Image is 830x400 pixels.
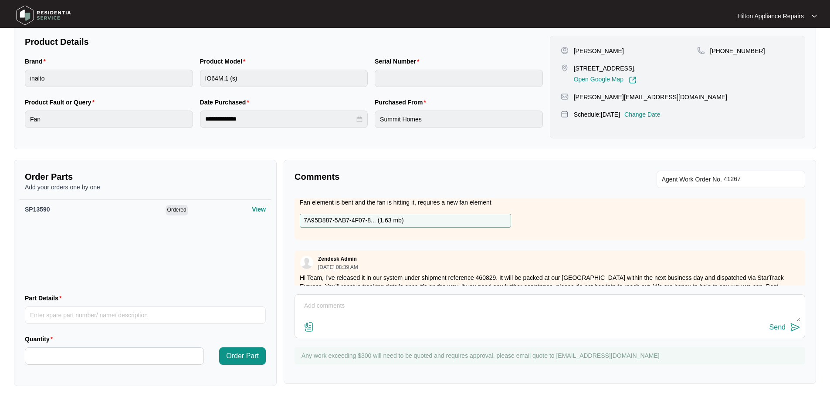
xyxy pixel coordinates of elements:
div: Send [769,323,786,331]
button: Order Part [219,347,266,365]
input: Product Fault or Query [25,111,193,128]
input: Add Agent Work Order No. [724,174,800,185]
p: Change Date [624,110,661,119]
p: Hi Team, I’ve released it in our system under shipment reference 460829. It will be packed at our... [300,273,800,299]
button: Send [769,322,800,333]
p: Schedule: [DATE] [574,110,620,119]
p: [STREET_ADDRESS], [574,64,637,73]
span: Agent Work Order No. [662,174,722,185]
input: Part Details [25,306,266,324]
p: Fan element is bent and the fan is hitting it, requires a new fan element [300,198,800,207]
span: Order Part [226,351,259,361]
p: 7A95D887-5AB7-4F07-8... ( 1.63 mb ) [304,216,404,225]
img: map-pin [561,110,569,118]
label: Brand [25,57,49,66]
label: Product Fault or Query [25,98,98,107]
p: Comments [295,171,544,183]
img: Link-External [629,76,637,84]
label: Serial Number [375,57,423,66]
label: Part Details [25,294,65,303]
img: file-attachment-doc.svg [304,322,314,332]
label: Date Purchased [200,98,253,107]
p: Zendesk Admin [318,255,357,262]
p: [PERSON_NAME][EMAIL_ADDRESS][DOMAIN_NAME] [574,93,727,101]
span: [PHONE_NUMBER] [710,47,765,54]
span: SP13590 [25,206,50,213]
label: Product Model [200,57,249,66]
img: map-pin [561,93,569,101]
p: [PERSON_NAME] [574,47,624,55]
span: Ordered [166,205,188,215]
img: dropdown arrow [812,14,817,18]
p: Add your orders one by one [25,183,266,192]
input: Quantity [25,348,203,364]
img: send-icon.svg [790,322,800,333]
input: Serial Number [375,70,543,87]
label: Quantity [25,335,56,343]
p: Any work exceeding $300 will need to be quoted and requires approval, please email quote to [EMAI... [302,351,801,360]
img: user-pin [561,47,569,54]
p: Hilton Appliance Repairs [737,12,804,20]
label: Purchased From [375,98,430,107]
img: map-pin [561,64,569,72]
p: Order Parts [25,171,266,183]
img: map-pin [697,47,705,54]
p: View [252,205,266,214]
p: [DATE] 08:39 AM [318,265,358,270]
img: user.svg [300,256,313,269]
input: Purchased From [375,111,543,128]
img: residentia service logo [13,2,74,28]
input: Date Purchased [205,114,355,124]
input: Brand [25,70,193,87]
p: Product Details [25,36,543,48]
a: Open Google Map [574,76,637,84]
input: Product Model [200,70,368,87]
